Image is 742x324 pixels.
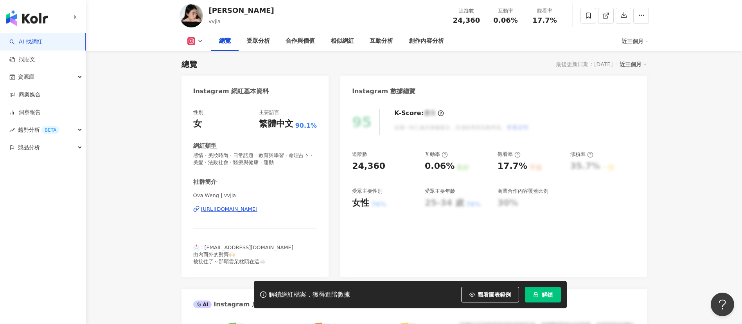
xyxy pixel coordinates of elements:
div: [URL][DOMAIN_NAME] [201,206,258,213]
div: BETA [41,126,59,134]
span: 感情 · 美妝時尚 · 日常話題 · 教育與學習 · 命理占卜 · 美髮 · 法政社會 · 醫療與健康 · 運動 [193,152,317,166]
span: vvjia [209,18,221,24]
span: 解鎖 [542,291,553,298]
span: 趨勢分析 [18,121,59,139]
div: 漲粉率 [570,151,593,158]
div: [PERSON_NAME] [209,5,274,15]
div: 解鎖網紅檔案，獲得進階數據 [269,291,350,299]
span: 90.1% [295,121,317,130]
div: Instagram 數據總覽 [352,87,415,96]
div: 觀看率 [498,151,521,158]
span: 競品分析 [18,139,40,156]
button: 觀看圖表範例 [461,287,519,302]
span: lock [533,292,539,297]
div: 社群簡介 [193,178,217,186]
span: 資源庫 [18,68,34,86]
div: 主要語言 [259,109,279,116]
div: 互動率 [425,151,448,158]
div: K-Score : [394,109,444,118]
div: 追蹤數 [452,7,481,15]
button: 解鎖 [525,287,561,302]
span: 0.06% [493,16,517,24]
img: KOL Avatar [180,4,203,27]
div: 網紅類型 [193,142,217,150]
div: 0.06% [425,160,455,172]
span: rise [9,127,15,133]
div: 觀看率 [530,7,560,15]
div: Instagram 網紅基本資料 [193,87,269,96]
div: 近三個月 [622,35,649,47]
div: 女 [193,118,202,130]
div: 最後更新日期：[DATE] [556,61,613,67]
div: 追蹤數 [352,151,367,158]
a: 洞察報告 [9,109,41,116]
div: 24,360 [352,160,385,172]
img: logo [6,10,48,26]
div: 近三個月 [620,59,647,69]
div: 相似網紅 [331,36,354,46]
div: 合作與價值 [286,36,315,46]
span: 📩：[EMAIL_ADDRESS][DOMAIN_NAME] 由內而外的對齊🙌🏻 被接住了～那顆雲朵枕頭在這☁️ [193,244,293,264]
span: 24,360 [453,16,480,24]
a: 商案媒合 [9,91,41,99]
span: Ova Weng | vvjia [193,192,317,199]
div: 互動率 [491,7,521,15]
div: 總覽 [219,36,231,46]
div: 創作內容分析 [409,36,444,46]
a: 找貼文 [9,56,35,63]
div: 總覽 [181,59,197,70]
div: 繁體中文 [259,118,293,130]
div: 受眾主要年齡 [425,188,455,195]
a: [URL][DOMAIN_NAME] [193,206,317,213]
a: searchAI 找網紅 [9,38,42,46]
span: 17.7% [532,16,557,24]
span: 觀看圖表範例 [478,291,511,298]
div: 女性 [352,197,369,209]
div: 商業合作內容覆蓋比例 [498,188,548,195]
div: 互動分析 [370,36,393,46]
div: 受眾分析 [246,36,270,46]
div: 受眾主要性別 [352,188,383,195]
div: 17.7% [498,160,527,172]
div: 性別 [193,109,203,116]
